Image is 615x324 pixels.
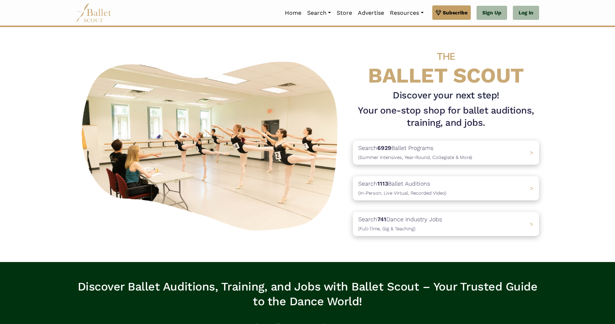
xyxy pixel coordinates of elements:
a: Home [282,5,304,21]
p: Search Dance Industry Jobs [358,215,442,233]
span: > [530,185,533,192]
span: (In-Person, Live Virtual, Recorded Video) [358,190,446,196]
a: Search741Dance Industry Jobs(Full-Time, Gig & Teaching) > [353,212,539,236]
a: Store [334,5,355,21]
img: A group of ballerinas talking to each other in a ballet studio [76,54,347,235]
p: Search Ballet Programs [358,143,472,162]
span: (Full-Time, Gig & Teaching) [358,226,415,231]
span: > [530,221,533,227]
b: 6929 [377,145,391,151]
span: (Summer Intensives, Year-Round, Collegiate & More) [358,155,472,160]
p: Search Ballet Auditions [358,179,446,197]
a: Search1113Ballet Auditions(In-Person, Live Virtual, Recorded Video) > [353,176,539,200]
span: THE [437,50,455,62]
h1: Your one-stop shop for ballet auditions, training, and jobs. [353,105,539,129]
b: 741 [377,216,386,223]
a: Search6929Ballet Programs(Summer Intensives, Year-Round, Collegiate & More)> [353,141,539,165]
a: Log In [513,6,539,20]
a: Subscribe [432,5,471,20]
h4: BALLET SCOUT [353,41,539,86]
a: Advertise [355,5,387,21]
h3: Discover Ballet Auditions, Training, and Jobs with Ballet Scout – Your Trusted Guide to the Dance... [76,279,539,309]
b: 1113 [377,180,388,187]
img: gem.svg [436,9,441,17]
a: Search [304,5,334,21]
span: Subscribe [443,9,468,17]
span: > [530,149,533,156]
a: Resources [387,5,426,21]
h3: Discover your next step! [353,89,539,102]
a: Sign Up [477,6,507,20]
